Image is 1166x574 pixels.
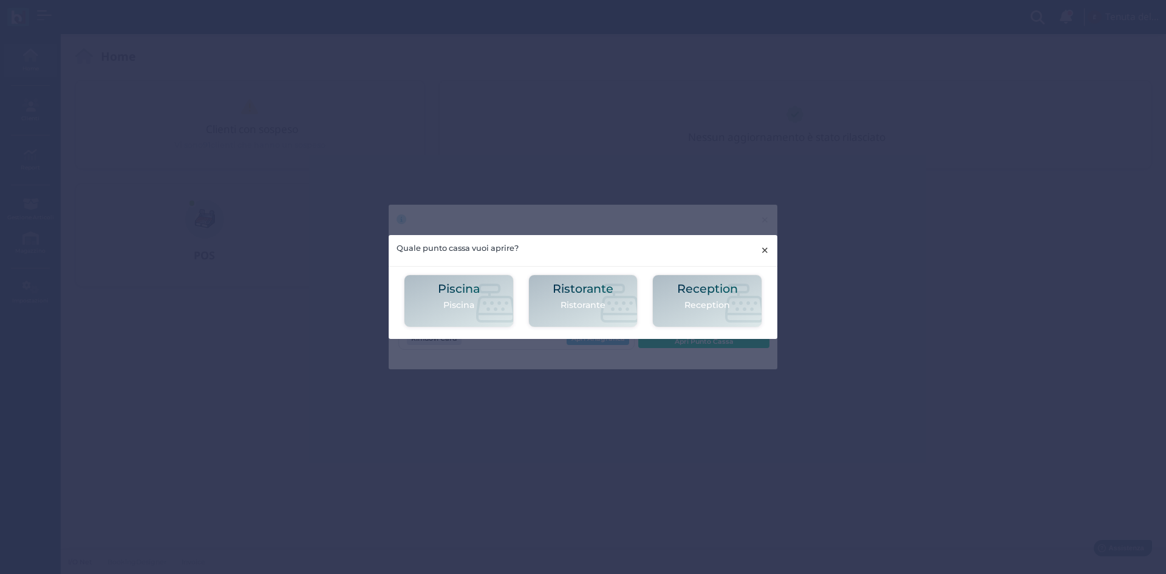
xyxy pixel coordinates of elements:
[438,282,480,295] h2: Piscina
[760,242,769,258] span: ×
[553,299,613,312] p: Ristorante
[553,282,613,295] h2: Ristorante
[438,299,480,312] p: Piscina
[677,299,738,312] p: Reception
[677,282,738,295] h2: Reception
[36,10,80,19] span: Assistenza
[397,242,519,254] h5: Quale punto cassa vuoi aprire?
[752,235,777,266] button: Close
